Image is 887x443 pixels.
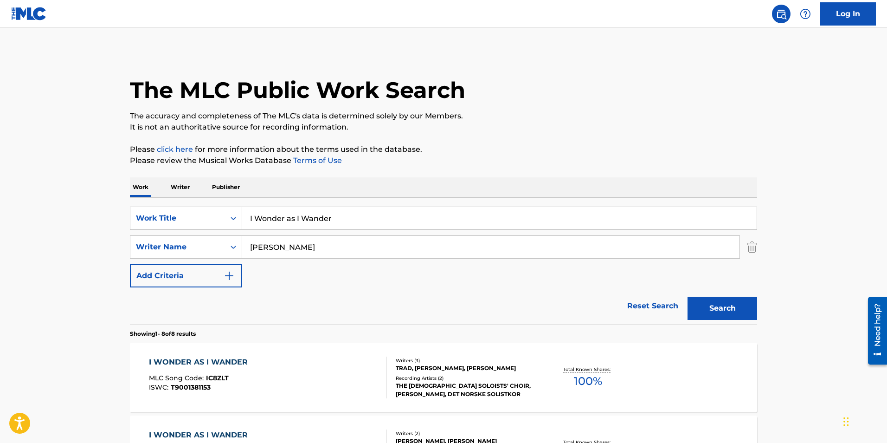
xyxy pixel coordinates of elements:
div: TRAD, [PERSON_NAME], [PERSON_NAME] [396,364,536,372]
img: Delete Criterion [747,235,757,259]
div: I WONDER AS I WANDER [149,430,252,441]
div: Writer Name [136,241,219,253]
img: search [776,8,787,20]
button: Add Criteria [130,264,242,287]
div: THE [DEMOGRAPHIC_DATA] SOLOISTS' CHOIR,[PERSON_NAME], DET NORSKE SOLISTKOR [396,382,536,398]
a: click here [157,145,193,154]
span: MLC Song Code : [149,374,206,382]
a: Reset Search [623,296,683,316]
p: Work [130,177,151,197]
span: ISWC : [149,383,171,391]
span: 100 % [574,373,602,390]
p: Writer [168,177,193,197]
p: Showing 1 - 8 of 8 results [130,330,196,338]
div: Recording Artists ( 2 ) [396,375,536,382]
div: Drag [843,408,849,436]
div: Writers ( 3 ) [396,357,536,364]
p: The accuracy and completeness of The MLC's data is determined solely by our Members. [130,111,757,122]
h1: The MLC Public Work Search [130,76,465,104]
div: I WONDER AS I WANDER [149,357,252,368]
p: Please for more information about the terms used in the database. [130,144,757,155]
span: T9001381153 [171,383,211,391]
img: MLC Logo [11,7,47,20]
form: Search Form [130,207,757,325]
p: It is not an authoritative source for recording information. [130,122,757,133]
a: I WONDER AS I WANDERMLC Song Code:IC8ZLTISWC:T9001381153Writers (3)TRAD, [PERSON_NAME], [PERSON_N... [130,343,757,412]
img: 9d2ae6d4665cec9f34b9.svg [224,270,235,281]
button: Search [688,297,757,320]
img: help [800,8,811,20]
a: Public Search [772,5,791,23]
p: Please review the Musical Works Database [130,155,757,166]
iframe: Resource Center [861,293,887,370]
a: Log In [820,2,876,26]
p: Total Known Shares: [563,366,613,373]
span: IC8ZLT [206,374,229,382]
iframe: Chat Widget [841,398,887,443]
p: Publisher [209,177,243,197]
div: Work Title [136,213,219,224]
div: Help [796,5,815,23]
a: Terms of Use [291,156,342,165]
div: Writers ( 2 ) [396,430,536,437]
